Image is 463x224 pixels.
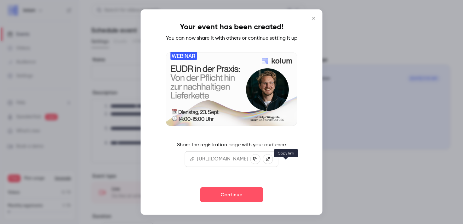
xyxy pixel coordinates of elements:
p: Share the registration page with your audience [177,141,286,148]
p: [URL][DOMAIN_NAME] [197,155,248,163]
h1: Your event has been created! [180,22,283,32]
button: Continue [200,187,263,202]
button: Close [307,12,320,25]
p: You can now share it with others or continue setting it up [166,35,297,42]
